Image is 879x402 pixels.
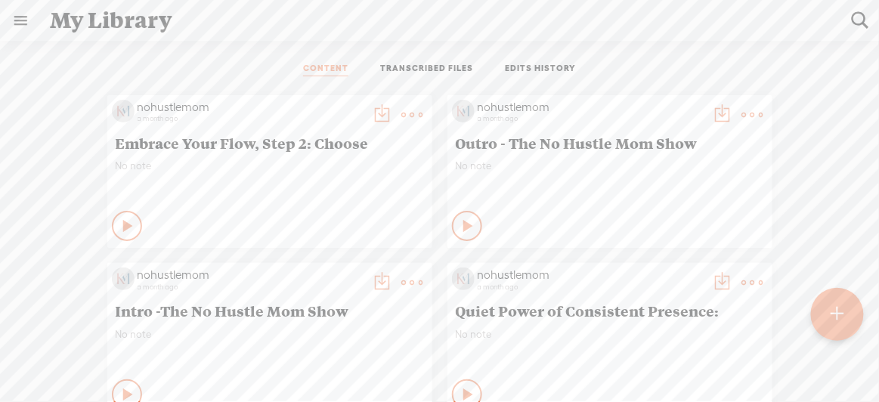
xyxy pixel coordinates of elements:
span: No note [116,328,424,341]
span: No note [116,159,424,172]
div: nohustlemom [478,100,704,115]
div: nohustlemom [478,267,704,283]
img: http%3A%2F%2Fres.cloudinary.com%2Ftrebble-fm%2Fimage%2Fupload%2Fv1755915685%2Fcom.trebble.trebble... [112,100,135,122]
img: http%3A%2F%2Fres.cloudinary.com%2Ftrebble-fm%2Fimage%2Fupload%2Fv1755915685%2Fcom.trebble.trebble... [112,267,135,290]
div: a month ago [478,283,704,292]
span: Intro -The No Hustle Mom Show [116,301,424,320]
img: http%3A%2F%2Fres.cloudinary.com%2Ftrebble-fm%2Fimage%2Fupload%2Fv1755915685%2Fcom.trebble.trebble... [452,267,475,290]
a: EDITS HISTORY [505,63,576,76]
span: Outro - The No Hustle Mom Show [456,134,764,152]
span: Quiet Power of Consistent Presence: [456,301,764,320]
div: a month ago [138,283,364,292]
div: nohustlemom [138,100,364,115]
div: My Library [39,1,841,40]
a: CONTENT [303,63,348,76]
img: http%3A%2F%2Fres.cloudinary.com%2Ftrebble-fm%2Fimage%2Fupload%2Fv1755915685%2Fcom.trebble.trebble... [452,100,475,122]
a: TRANSCRIBED FILES [380,63,473,76]
span: Embrace Your Flow, Step 2: Choose [116,134,424,152]
div: nohustlemom [138,267,364,283]
span: No note [456,328,764,341]
div: a month ago [478,114,704,123]
div: a month ago [138,114,364,123]
span: No note [456,159,764,172]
